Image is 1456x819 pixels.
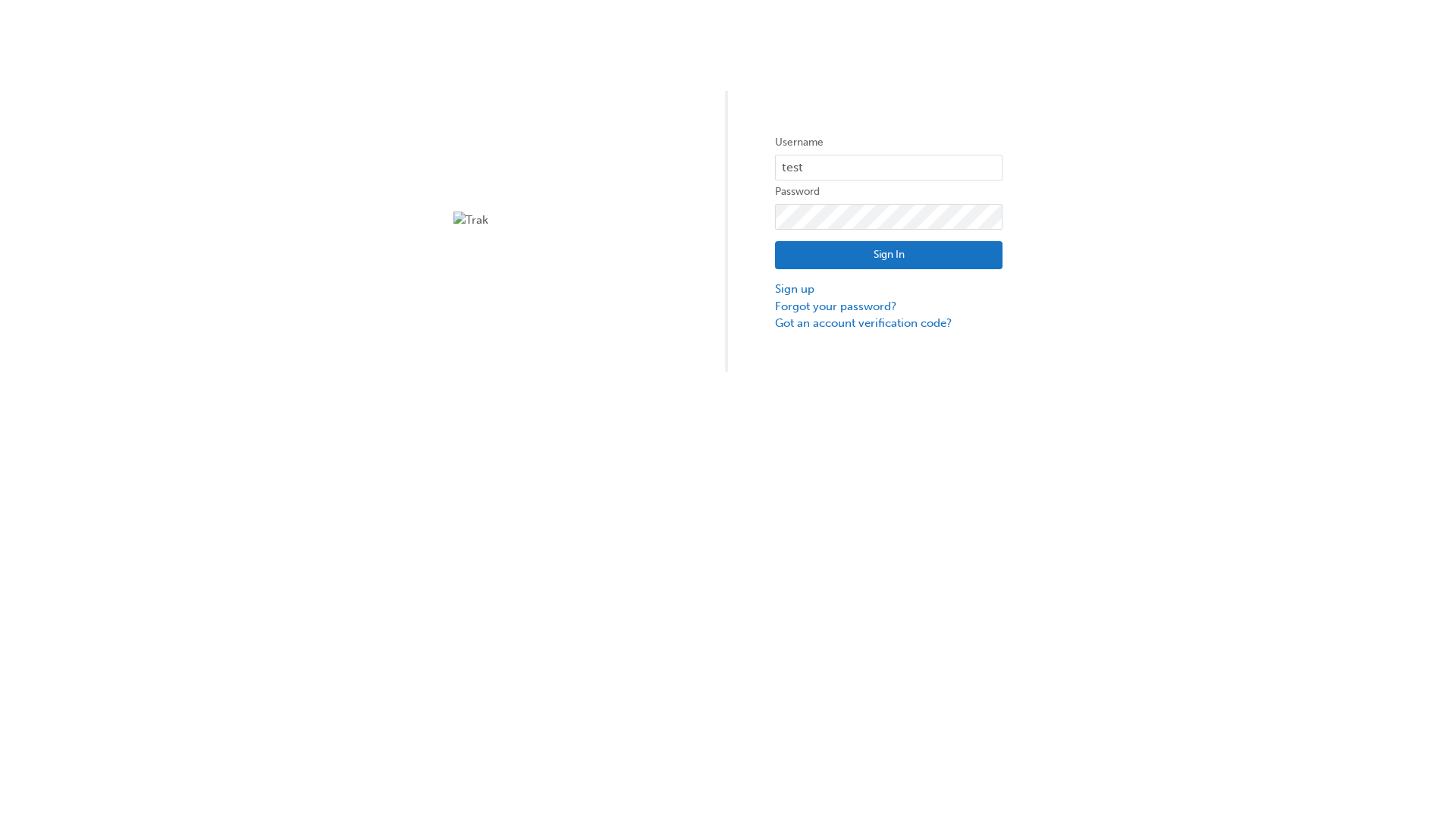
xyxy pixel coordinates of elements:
[453,212,681,229] img: Trak
[775,315,1003,332] a: Got an account verification code?
[775,133,1003,152] label: Username
[775,298,1003,315] a: Forgot your password?
[775,183,1003,201] label: Password
[775,241,1003,270] button: Sign In
[775,281,1003,298] a: Sign up
[775,155,1003,180] input: Username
